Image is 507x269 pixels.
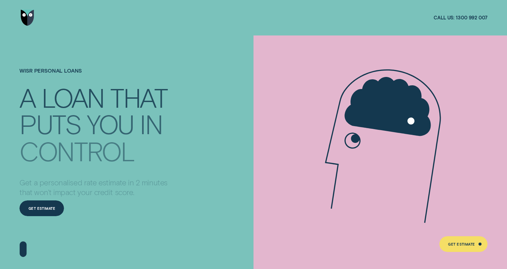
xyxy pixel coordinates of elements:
span: 1300 992 007 [456,15,487,21]
div: YOU [87,111,133,136]
a: Get Estimate [439,236,488,252]
div: PUTS [19,111,81,136]
div: IN [140,111,162,136]
h4: A LOAN THAT PUTS YOU IN CONTROL [19,83,174,157]
p: Get a personalised rate estimate in 2 minutes that won't impact your credit score. [19,177,174,196]
div: CONTROL [19,139,134,163]
div: A [19,85,35,110]
a: Call us:1300 992 007 [434,15,487,21]
div: LOAN [42,85,104,110]
a: Get Estimate [19,200,64,216]
img: Wisr [21,10,34,26]
span: Call us: [434,15,454,21]
div: THAT [110,85,167,110]
h1: Wisr Personal Loans [19,68,174,84]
